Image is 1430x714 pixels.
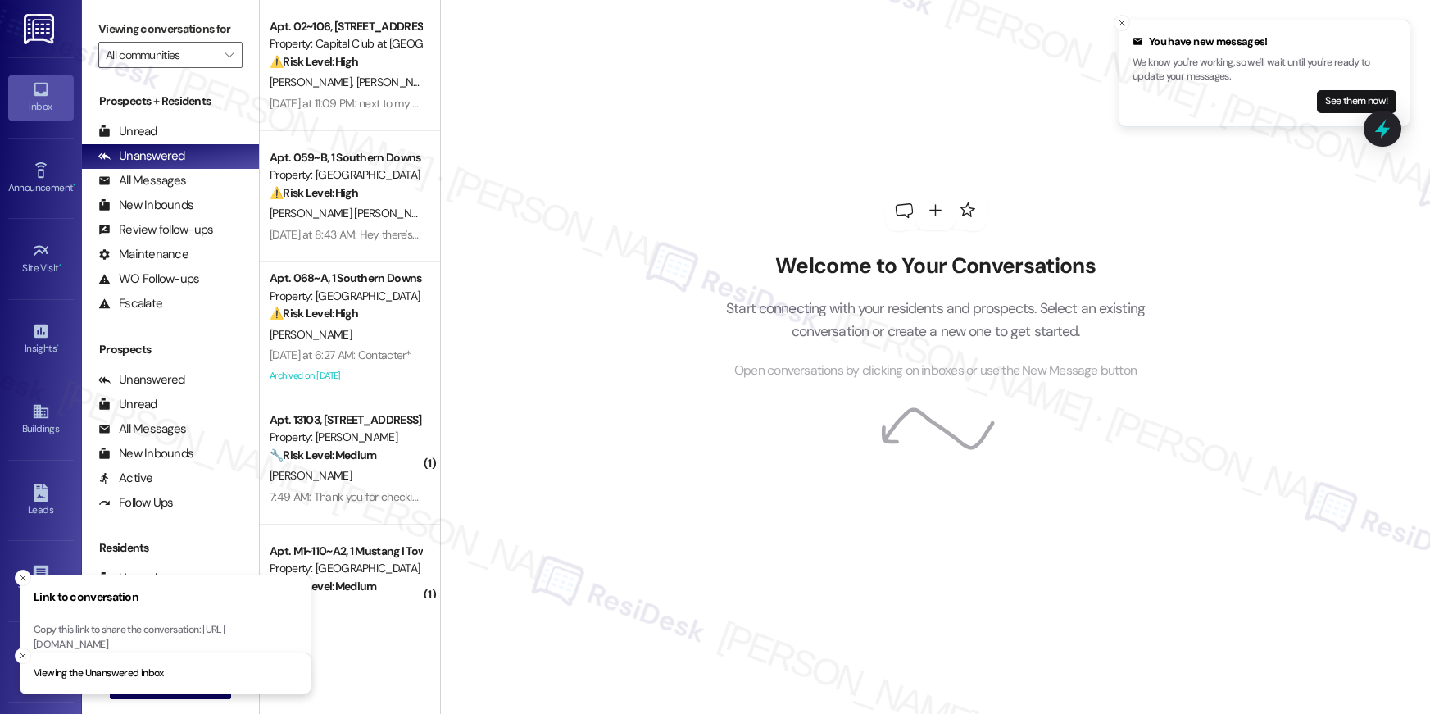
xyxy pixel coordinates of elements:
div: 7:49 AM: Thank you for checking for me. I'm in [GEOGRAPHIC_DATA] right now. I'm supposed to come ... [270,489,1136,504]
a: Buildings [8,398,74,442]
div: Property: [GEOGRAPHIC_DATA] [270,560,421,577]
span: • [73,180,75,191]
h3: Link to conversation [34,589,297,606]
a: Insights • [8,317,74,362]
span: [PERSON_NAME] [356,75,438,89]
button: See them now! [1317,90,1396,113]
p: Copy this link to share the conversation: [URL][DOMAIN_NAME] [34,623,297,652]
div: Residents [82,539,259,557]
strong: 🔧 Risk Level: Medium [270,448,376,462]
div: Apt. 13103, [STREET_ADDRESS] [270,412,421,429]
div: Unanswered [98,148,185,165]
span: [PERSON_NAME] [270,75,356,89]
strong: ⚠️ Risk Level: High [270,306,358,321]
a: Inbox [8,75,74,120]
button: Close toast [15,570,31,586]
span: Open conversations by clicking on inboxes or use the New Message button [734,361,1137,381]
div: New Inbounds [98,445,193,462]
div: [DATE] at 8:43 AM: Hey there's already been 1-2 orders already submitted some were marked as comp... [270,227,905,242]
a: Site Visit • [8,237,74,281]
div: Active [98,470,153,487]
div: Prospects + Residents [82,93,259,110]
div: Archived on [DATE] [268,366,423,386]
div: All Messages [98,172,186,189]
p: Start connecting with your residents and prospects. Select an existing conversation or create a n... [701,297,1170,343]
p: Viewing the Unanswered inbox [34,666,164,681]
a: Account [8,639,74,684]
div: Unanswered [98,371,185,389]
input: All communities [106,42,216,68]
div: Prospects [82,341,259,358]
i:  [225,48,234,61]
div: Apt. 02~106, [STREET_ADDRESS] [270,18,421,35]
label: Viewing conversations for [98,16,243,42]
a: Templates • [8,559,74,603]
span: [PERSON_NAME] [270,327,352,342]
strong: 🔧 Risk Level: Medium [270,579,376,593]
p: We know you're working, so we'll wait until you're ready to update your messages. [1133,56,1396,84]
strong: ⚠️ Risk Level: High [270,54,358,69]
span: • [57,340,59,352]
div: Maintenance [98,246,188,263]
strong: ⚠️ Risk Level: High [270,185,358,200]
div: [DATE] at 11:09 PM: next to my apartment [270,96,463,111]
div: Unread [98,396,157,413]
button: Close toast [1114,15,1130,31]
div: You have new messages! [1133,34,1396,50]
div: Property: [PERSON_NAME] [270,429,421,446]
div: Property: [GEOGRAPHIC_DATA] [270,288,421,305]
div: WO Follow-ups [98,271,199,288]
button: Close toast [15,648,31,664]
div: Apt. 059~B, 1 Southern Downs [270,149,421,166]
div: New Inbounds [98,197,193,214]
div: Property: Capital Club at [GEOGRAPHIC_DATA] [270,35,421,52]
span: [PERSON_NAME] [270,468,352,483]
div: Apt. M1~110~A2, 1 Mustang I Townhome [270,543,421,560]
span: • [59,260,61,271]
div: All Messages [98,421,186,438]
a: Leads [8,479,74,523]
div: [DATE] at 6:27 AM: Contacter* [270,348,411,362]
div: Escalate [98,295,162,312]
div: Follow Ups [98,494,174,512]
div: Unread [98,123,157,140]
div: Property: [GEOGRAPHIC_DATA] [270,166,421,184]
div: Apt. 068~A, 1 Southern Downs [270,270,421,287]
img: ResiDesk Logo [24,14,57,44]
h2: Welcome to Your Conversations [701,253,1170,280]
div: Review follow-ups [98,221,213,239]
span: [PERSON_NAME] [PERSON_NAME] [270,206,436,221]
